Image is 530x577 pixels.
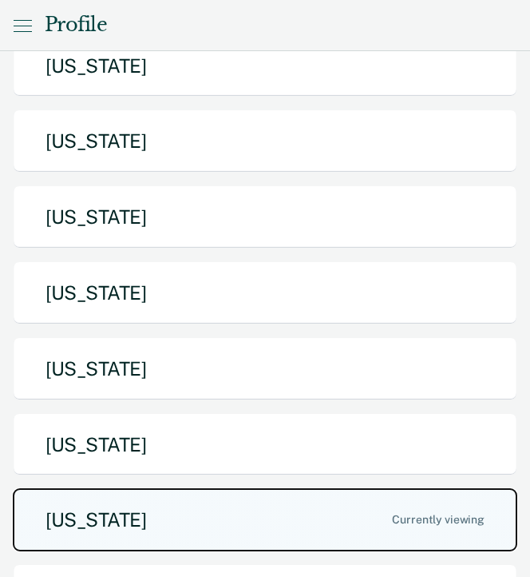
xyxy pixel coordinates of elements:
button: [US_STATE] [13,185,517,249]
button: [US_STATE] [13,337,517,400]
button: [US_STATE] [13,261,517,324]
button: [US_STATE] [13,109,517,173]
button: [US_STATE] [13,413,517,476]
button: [US_STATE] [13,488,517,551]
button: [US_STATE] [13,34,517,97]
div: Profile [45,14,107,37]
